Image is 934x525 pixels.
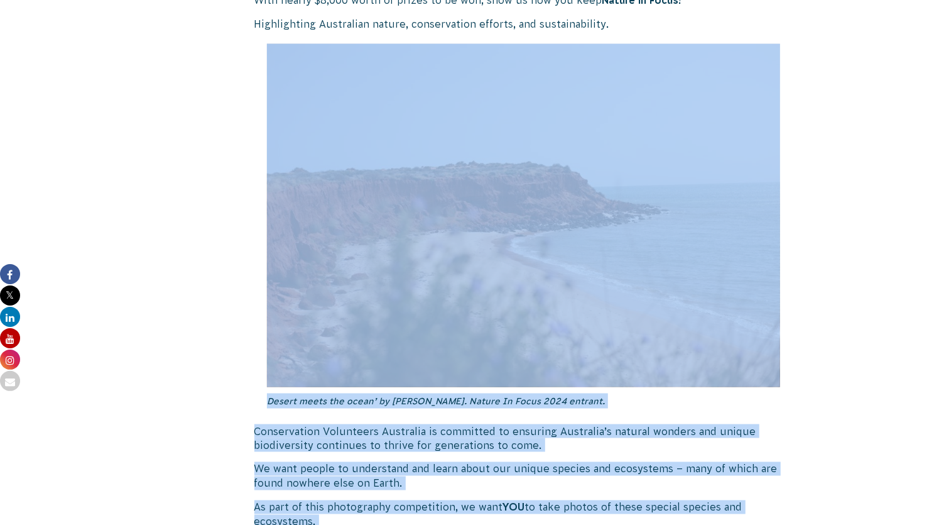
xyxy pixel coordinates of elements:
[267,396,605,406] em: Desert meets the ocean’ by [PERSON_NAME]. Nature In Focus 2024 entrant.
[254,424,793,453] p: Conservation Volunteers Australia is committed to ensuring Australia’s natural wonders and unique...
[254,462,793,490] p: We want people to understand and learn about our unique species and ecosystems – many of which ar...
[503,502,525,513] strong: YOU
[254,17,793,31] p: Highlighting Australian nature, conservation efforts, and sustainability.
